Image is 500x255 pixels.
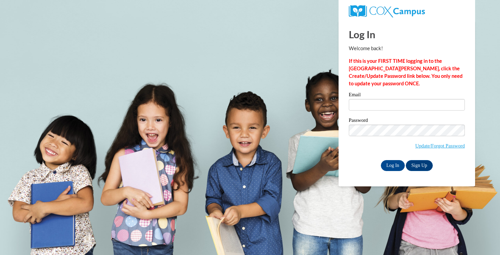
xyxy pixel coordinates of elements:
label: Password [349,118,465,125]
a: Update/Forgot Password [415,143,465,148]
p: Welcome back! [349,45,465,52]
a: COX Campus [349,8,425,14]
h1: Log In [349,27,465,41]
a: Sign Up [406,160,432,171]
strong: If this is your FIRST TIME logging in to the [GEOGRAPHIC_DATA][PERSON_NAME], click the Create/Upd... [349,58,462,86]
img: COX Campus [349,5,425,17]
label: Email [349,92,465,99]
input: Log In [381,160,405,171]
